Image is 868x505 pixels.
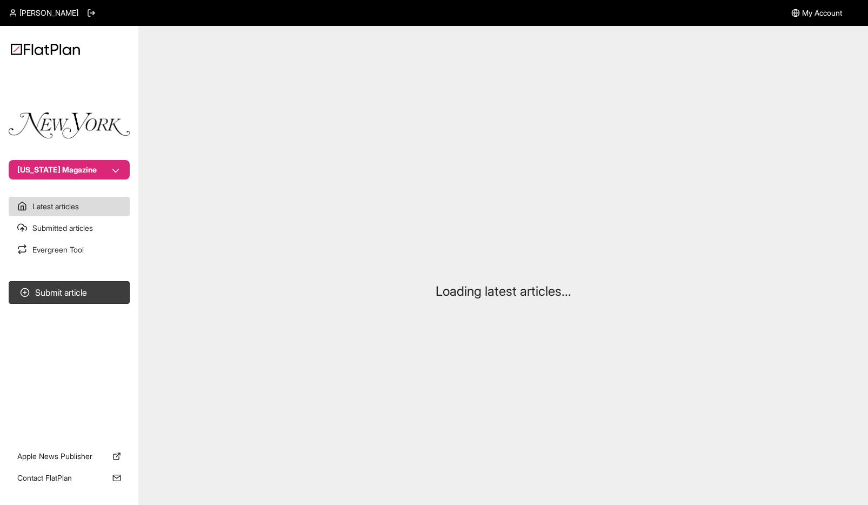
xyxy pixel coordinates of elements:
img: Logo [11,43,80,55]
img: Publication Logo [9,112,130,138]
a: Submitted articles [9,218,130,238]
button: [US_STATE] Magazine [9,160,130,180]
a: [PERSON_NAME] [9,8,78,18]
a: Contact FlatPlan [9,468,130,488]
a: Latest articles [9,197,130,216]
span: [PERSON_NAME] [19,8,78,18]
a: Evergreen Tool [9,240,130,260]
p: Loading latest articles... [436,283,571,300]
span: My Account [802,8,842,18]
a: Apple News Publisher [9,447,130,466]
button: Submit article [9,281,130,304]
